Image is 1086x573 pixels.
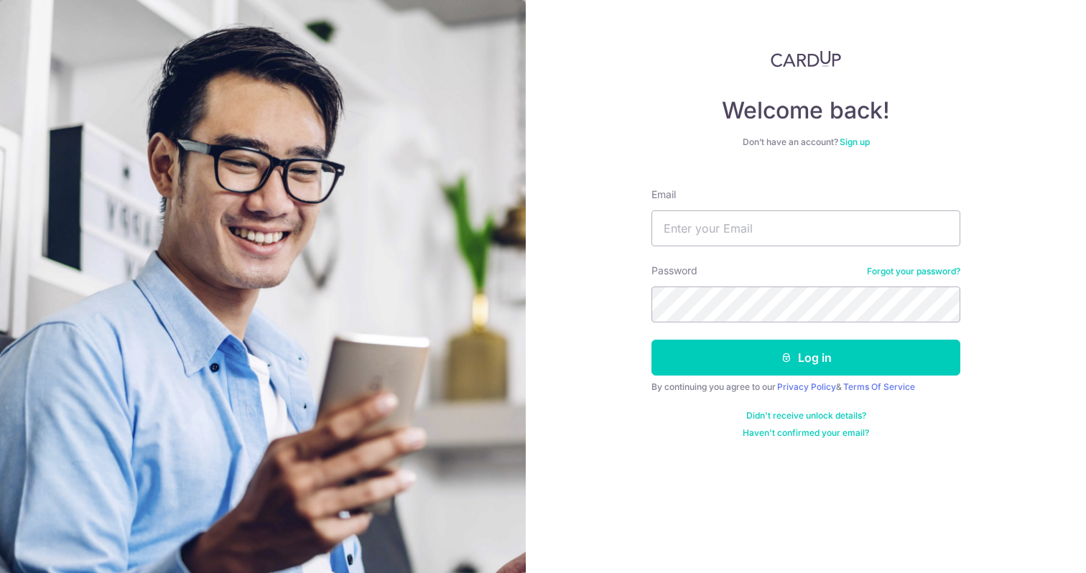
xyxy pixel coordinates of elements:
[651,136,960,148] div: Don’t have an account?
[651,187,676,202] label: Email
[651,96,960,125] h4: Welcome back!
[651,264,697,278] label: Password
[651,210,960,246] input: Enter your Email
[843,381,915,392] a: Terms Of Service
[771,50,841,67] img: CardUp Logo
[651,340,960,376] button: Log in
[840,136,870,147] a: Sign up
[651,381,960,393] div: By continuing you agree to our &
[777,381,836,392] a: Privacy Policy
[743,427,869,439] a: Haven't confirmed your email?
[867,266,960,277] a: Forgot your password?
[746,410,866,421] a: Didn't receive unlock details?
